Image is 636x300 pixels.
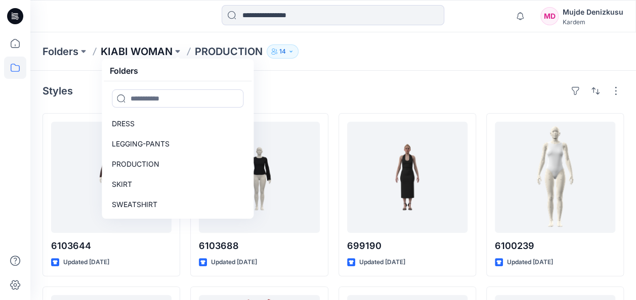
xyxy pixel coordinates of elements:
p: 699190 [347,239,468,253]
a: 6103644 [51,122,172,233]
a: SWEATSHIRT [106,194,249,215]
p: LEGGING-PANTS [112,138,169,150]
p: Updated [DATE] [63,257,109,268]
a: PRODUCTION [106,154,249,174]
p: 14 [279,46,286,57]
p: Updated [DATE] [507,257,553,268]
a: 699190 [347,122,468,233]
p: Updated [DATE] [359,257,405,268]
a: 6100239 [495,122,615,233]
p: Updated [DATE] [211,257,257,268]
p: 6103644 [51,239,172,253]
p: 6103688 [199,239,319,253]
a: LEGGING-PANTS [106,134,249,154]
p: 6100239 [495,239,615,253]
a: 6103688 [199,122,319,233]
div: MD [540,7,559,25]
button: 14 [267,44,299,59]
div: Mujde Denizkusu [563,6,623,18]
p: PRODUCTION [195,44,263,59]
div: Kardem [563,18,623,26]
a: DRESS [106,114,249,134]
p: DRESS [112,118,135,130]
a: SKIRT [106,174,249,194]
a: KIABI WOMAN [101,44,173,59]
h4: Styles [43,85,73,97]
p: PRODUCTION [112,158,159,170]
a: Folders [43,44,78,59]
p: SKIRT [112,178,132,190]
p: SWEATSHIRT [112,198,157,211]
h5: Folders [104,61,144,81]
